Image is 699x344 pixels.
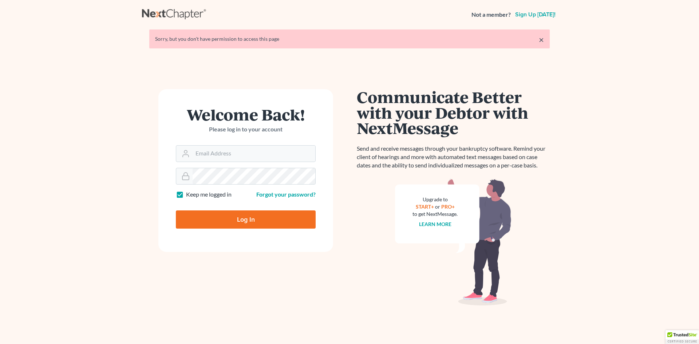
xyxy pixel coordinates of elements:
label: Keep me logged in [186,190,232,199]
a: START+ [416,203,434,210]
strong: Not a member? [471,11,511,19]
a: × [539,35,544,44]
div: TrustedSite Certified [666,330,699,344]
img: nextmessage_bg-59042aed3d76b12b5cd301f8e5b87938c9018125f34e5fa2b7a6b67550977c72.svg [395,178,512,306]
h1: Communicate Better with your Debtor with NextMessage [357,89,550,136]
span: or [435,203,440,210]
a: Sign up [DATE]! [514,12,557,17]
a: PRO+ [441,203,455,210]
h1: Welcome Back! [176,107,316,122]
div: Sorry, but you don't have permission to access this page [155,35,544,43]
a: Learn more [419,221,451,227]
p: Please log in to your account [176,125,316,134]
div: to get NextMessage. [412,210,458,218]
div: Upgrade to [412,196,458,203]
input: Email Address [193,146,315,162]
p: Send and receive messages through your bankruptcy software. Remind your client of hearings and mo... [357,145,550,170]
input: Log In [176,210,316,229]
a: Forgot your password? [256,191,316,198]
